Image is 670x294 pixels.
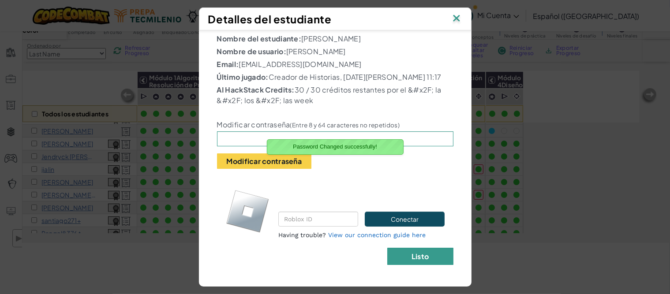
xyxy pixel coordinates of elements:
[208,12,332,26] span: Detalles del estudiante
[217,46,453,57] p: [PERSON_NAME]
[217,85,453,106] p: 30 / 30 créditos restantes por el &#x2F; la &#x2F; los &#x2F; las week
[293,143,377,150] span: Password Changed successfully!
[217,72,453,82] p: Creador de Historias, [DATE][PERSON_NAME] 11:17
[217,153,311,169] button: Modificar contraseña
[290,121,400,129] small: (Entre 8 y 64 caracteres no repetidos)
[217,34,302,43] b: Nombre del estudiante:
[217,33,453,44] p: [PERSON_NAME]
[217,60,239,69] b: Email:
[328,231,426,238] a: View our connection guide here
[217,72,269,82] b: Último jugado:
[365,212,444,227] button: Conectar
[217,59,453,70] p: [EMAIL_ADDRESS][DOMAIN_NAME]
[278,231,326,238] span: Having trouble?
[217,120,400,129] label: Modificar contraseña
[278,212,358,227] input: Roblox ID
[226,190,269,233] img: roblox-logo.svg
[217,47,286,56] b: Nombre de usuario:
[451,12,462,26] img: IconClose.svg
[217,85,295,94] b: AI HackStack Credits:
[278,184,445,205] p: Connect the student's CodeCombat and Roblox accounts.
